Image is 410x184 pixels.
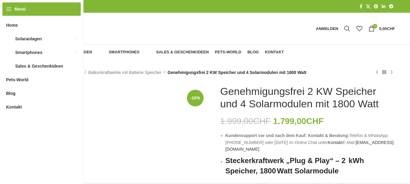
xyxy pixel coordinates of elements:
a: Smartphones [101,46,142,58]
span: 0 [373,24,377,28]
bdi: 1.999,00 [220,116,271,126]
span: CHF [253,116,271,126]
span: -10% [187,90,204,106]
span: Blog [6,88,15,99]
strong: Kundensupport vor und nach dem Kauf: [225,133,307,138]
a: Blog [247,46,259,58]
a: LinkedIn Social Link [380,2,387,11]
span: Blog [247,50,259,55]
img: Sales & Geschenkideen [6,63,12,69]
span: Sales & Geschenkideen [15,61,63,72]
a: [EMAIL_ADDRESS][DOMAIN_NAME] [225,140,394,152]
span: CHF [387,26,395,31]
a: Sales & Geschenkideen [148,46,208,58]
a: Nächstes Produkt [388,69,395,76]
a: Anmelden [313,22,341,35]
bdi: 1.799,00 [273,116,324,126]
nav: Breadcrumb [33,69,307,76]
div: Meine Wunschliste [353,22,365,35]
a: 0 0,00CHF [365,22,398,35]
img: Sales & Geschenkideen [148,49,154,55]
img: Solaranlagen [6,36,12,42]
a: X Social Link [364,2,372,11]
a: Kontakt [328,140,342,145]
span: Genehmigungsfrei 2 KW Speicher und 4 Solarmodulen mit 1800 Watt [168,69,307,76]
span: Kontakt [6,102,22,112]
span: Menü [15,6,26,12]
strong: Kontakt & Beratung: [308,133,349,138]
span: Kontakt [265,50,284,55]
h2: Steckerkraftwerk „Plug & Play“ – 2 kWh Speicher, 1800 Watt Solarmodule [225,156,395,176]
bdi: 0,00 [379,26,395,31]
span: Pets-World [6,74,29,85]
a: Telegram Social Link [387,2,395,11]
a: Suche [341,22,353,35]
a: Pinterest Social Link [372,2,380,11]
a: Pets-World [215,46,241,58]
span: Pets-World [215,50,241,55]
span: Solaranlagen [15,33,42,44]
img: Smartphones [6,49,12,55]
span: Smartphones [15,47,42,58]
h1: Genehmigungsfrei 2 KW Speicher und 4 Solarmodulen mit 1800 Watt [220,85,395,110]
a: Balkonkraftwerke mit Batterie Speicher [88,69,161,76]
img: Smartphones [101,49,107,55]
span: Smartphones [109,50,139,55]
span: Home [6,20,18,31]
a: Facebook Social Link [358,2,364,11]
a: Vorheriges Produkt [373,69,381,76]
span: Sales & Geschenkideen [156,50,208,55]
span: CHF [306,116,324,126]
li: Telefon & WhatsApp: [PHONE_NUMBER] oder [DATE] im Online Chat unter E-Mail: [225,132,395,152]
span: Anmelden [316,27,338,31]
div: Hauptnavigation [30,46,287,58]
a: Kontakt [265,46,284,58]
